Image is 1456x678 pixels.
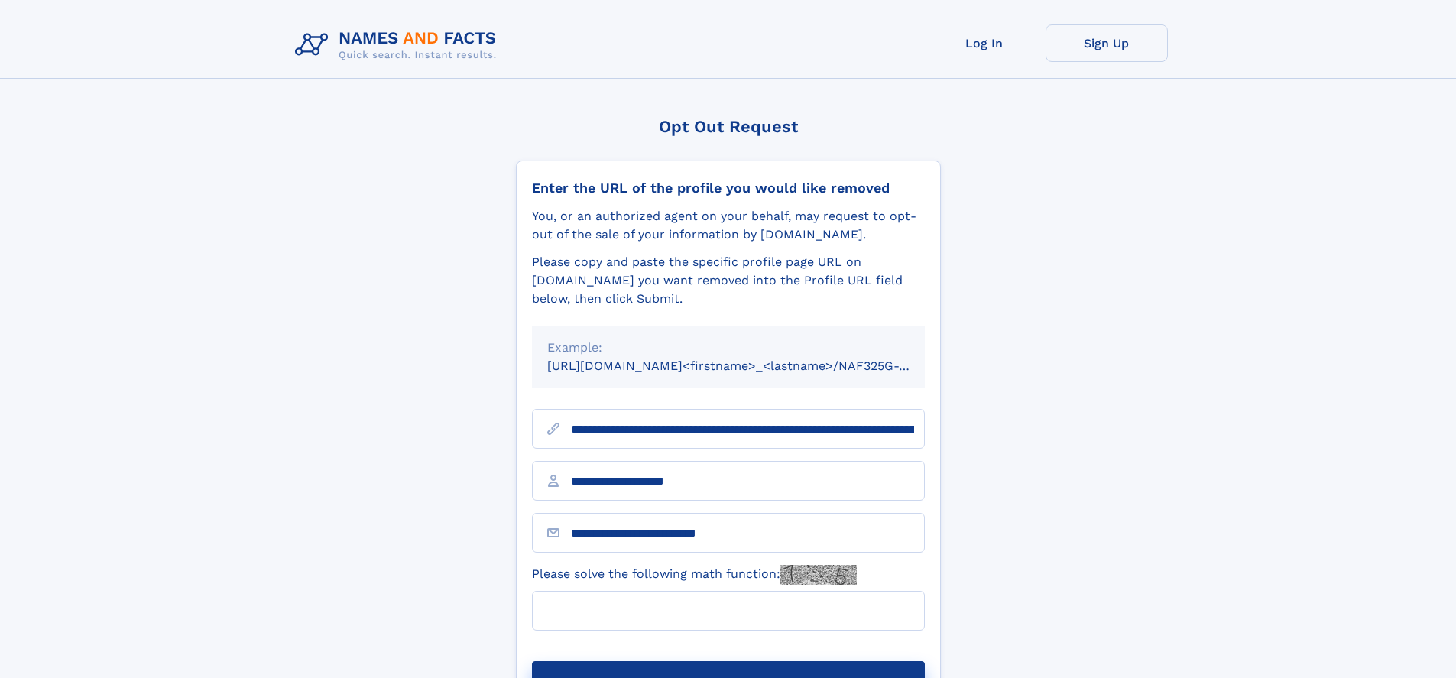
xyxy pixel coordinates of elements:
a: Log In [923,24,1046,62]
a: Sign Up [1046,24,1168,62]
div: Please copy and paste the specific profile page URL on [DOMAIN_NAME] you want removed into the Pr... [532,253,925,308]
div: Opt Out Request [516,117,941,136]
div: Enter the URL of the profile you would like removed [532,180,925,196]
div: You, or an authorized agent on your behalf, may request to opt-out of the sale of your informatio... [532,207,925,244]
img: Logo Names and Facts [289,24,509,66]
small: [URL][DOMAIN_NAME]<firstname>_<lastname>/NAF325G-xxxxxxxx [547,358,954,373]
div: Example: [547,339,910,357]
label: Please solve the following math function: [532,565,857,585]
